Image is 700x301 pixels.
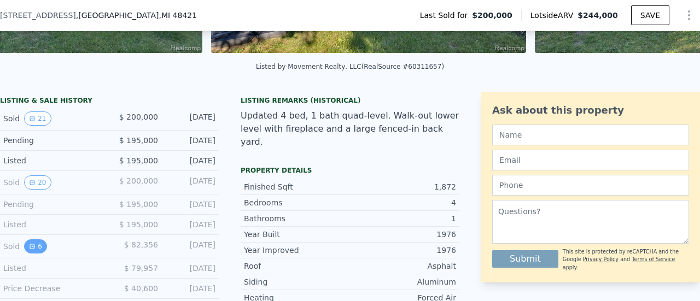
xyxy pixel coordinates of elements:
div: Sold [3,239,101,253]
span: , MI 48421 [159,11,197,20]
div: Bathrooms [244,213,350,224]
div: Aluminum [350,276,456,287]
div: Year Built [244,229,350,240]
input: Phone [492,175,689,196]
div: [DATE] [167,111,215,126]
span: $ 195,000 [119,136,158,145]
span: $ 82,356 [124,240,158,249]
div: [DATE] [167,219,215,230]
div: Updated 4 bed, 1 bath quad-level. Walk-out lower level with fireplace and a large fenced-in back ... [241,109,459,149]
div: Listed [3,155,101,166]
span: , [GEOGRAPHIC_DATA] [76,10,197,21]
div: Pending [3,199,101,210]
div: Asphalt [350,261,456,272]
div: [DATE] [167,175,215,190]
div: Finished Sqft [244,181,350,192]
div: Listed [3,263,101,274]
div: Year Improved [244,245,350,256]
div: Sold [3,111,101,126]
div: 1 [350,213,456,224]
button: Show Options [678,4,700,26]
input: Name [492,125,689,145]
div: 1976 [350,245,456,256]
div: Listing Remarks (Historical) [241,96,459,105]
span: $ 195,000 [119,156,158,165]
span: $244,000 [577,11,618,20]
div: [DATE] [167,283,215,294]
div: This site is protected by reCAPTCHA and the Google and apply. [563,248,689,272]
span: $ 200,000 [119,113,158,121]
div: Price Decrease [3,283,101,294]
span: $ 195,000 [119,200,158,209]
div: Roof [244,261,350,272]
div: [DATE] [167,263,215,274]
div: Property details [241,166,459,175]
div: [DATE] [167,135,215,146]
span: Lotside ARV [530,10,577,21]
button: View historical data [24,111,51,126]
span: Last Sold for [420,10,472,21]
div: [DATE] [167,155,215,166]
div: Ask about this property [492,103,689,118]
button: View historical data [24,175,51,190]
div: Siding [244,276,350,287]
div: [DATE] [167,199,215,210]
div: Listed [3,219,101,230]
div: 1,872 [350,181,456,192]
div: 4 [350,197,456,208]
button: Submit [492,250,558,268]
button: View historical data [24,239,47,253]
span: $ 200,000 [119,176,158,185]
span: $ 40,600 [124,284,158,293]
a: Terms of Service [632,256,675,262]
div: Listed by Movement Realty, LLC (RealSource #60311657) [256,63,444,70]
a: Privacy Policy [583,256,619,262]
input: Email [492,150,689,170]
div: [DATE] [167,239,215,253]
span: $ 79,957 [124,264,158,273]
div: Sold [3,175,101,190]
div: Pending [3,135,101,146]
div: 1976 [350,229,456,240]
div: Bedrooms [244,197,350,208]
span: $200,000 [472,10,512,21]
button: SAVE [631,5,669,25]
span: $ 195,000 [119,220,158,229]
